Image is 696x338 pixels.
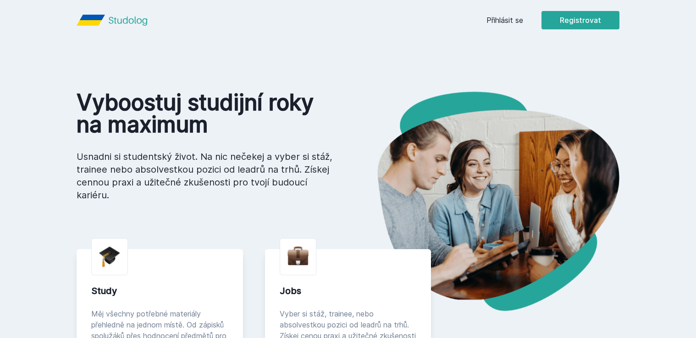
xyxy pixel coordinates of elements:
[280,284,417,297] div: Jobs
[348,92,619,311] img: hero.png
[91,284,228,297] div: Study
[99,246,120,267] img: graduation-cap.png
[486,15,523,26] a: Přihlásit se
[77,92,333,136] h1: Vyboostuj studijní roky na maximum
[77,150,333,202] p: Usnadni si studentský život. Na nic nečekej a vyber si stáž, trainee nebo absolvestkou pozici od ...
[287,244,309,267] img: briefcase.png
[541,11,619,29] button: Registrovat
